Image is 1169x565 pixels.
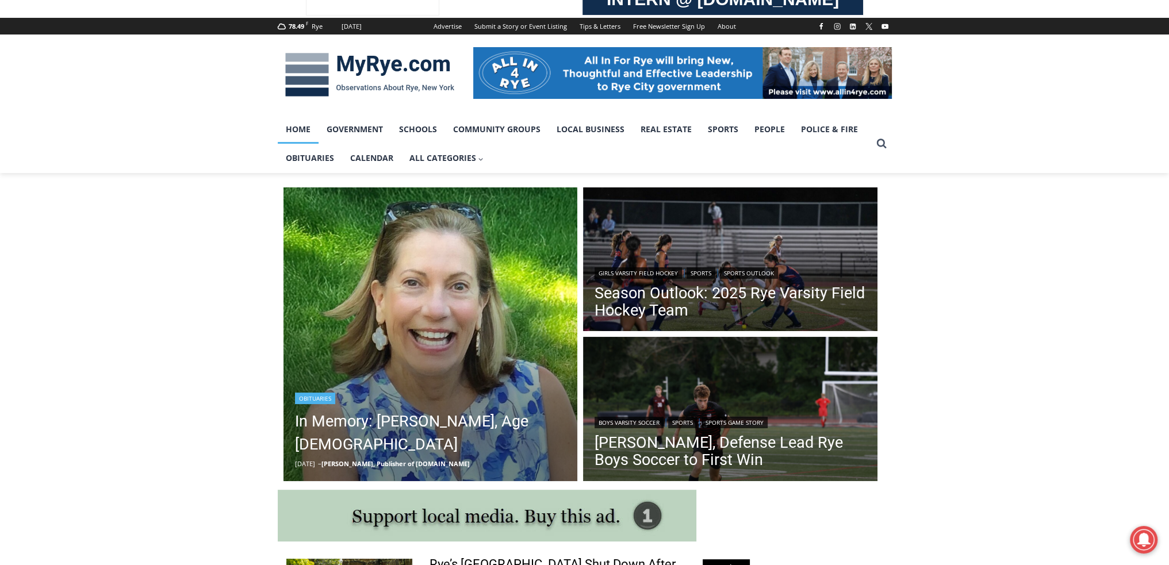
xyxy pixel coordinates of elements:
[595,414,866,428] div: | |
[573,18,627,34] a: Tips & Letters
[746,115,793,144] a: People
[627,18,711,34] a: Free Newsletter Sign Up
[319,115,391,144] a: Government
[468,18,573,34] a: Submit a Story or Event Listing
[278,45,462,105] img: MyRye.com
[318,459,321,468] span: –
[595,285,866,319] a: Season Outlook: 2025 Rye Varsity Field Hockey Team
[295,459,315,468] time: [DATE]
[277,112,557,143] a: Intern @ [DOMAIN_NAME]
[342,21,362,32] div: [DATE]
[700,115,746,144] a: Sports
[595,417,664,428] a: Boys Varsity Soccer
[3,118,113,162] span: Open Tues. - Sun. [PHONE_NUMBER]
[445,115,549,144] a: Community Groups
[278,115,871,173] nav: Primary Navigation
[427,18,742,34] nav: Secondary Navigation
[830,20,844,33] a: Instagram
[278,490,696,541] img: support local media, buy this ad
[583,337,877,484] a: Read More Cox, Defense Lead Rye Boys Soccer to First Win
[118,72,169,137] div: "Chef [PERSON_NAME] omakase menu is nirvana for lovers of great Japanese food."
[401,144,492,172] button: Child menu of All Categories
[342,144,401,172] a: Calendar
[687,267,715,279] a: Sports
[878,20,892,33] a: YouTube
[473,47,892,99] img: All in for Rye
[295,393,335,404] a: Obituaries
[595,265,866,279] div: | |
[583,187,877,335] a: Read More Season Outlook: 2025 Rye Varsity Field Hockey Team
[702,417,768,428] a: Sports Game Story
[301,114,533,140] span: Intern @ [DOMAIN_NAME]
[1,116,116,143] a: Open Tues. - Sun. [PHONE_NUMBER]
[289,22,304,30] span: 78.49
[306,20,308,26] span: F
[871,133,892,154] button: View Search Form
[595,267,682,279] a: Girls Varsity Field Hockey
[427,18,468,34] a: Advertise
[793,115,866,144] a: Police & Fire
[711,18,742,34] a: About
[278,115,319,144] a: Home
[583,337,877,484] img: (PHOTO: Rye Boys Soccer's Lex Cox (#23) dribbling againt Tappan Zee on Thursday, September 4. Cre...
[814,20,828,33] a: Facebook
[595,434,866,468] a: [PERSON_NAME], Defense Lead Rye Boys Soccer to First Win
[283,187,578,482] a: Read More In Memory: Maryanne Bardwil Lynch, Age 72
[846,20,860,33] a: Linkedin
[312,21,323,32] div: Rye
[668,417,697,428] a: Sports
[549,115,633,144] a: Local Business
[862,20,876,33] a: X
[283,187,578,482] img: Obituary - Maryanne Bardwil Lynch IMG_5518
[295,410,566,456] a: In Memory: [PERSON_NAME], Age [DEMOGRAPHIC_DATA]
[583,187,877,335] img: (PHOTO: Rye Varsity Field Hockey Head Coach Kelly Vegliante has named senior captain Kate Morreal...
[633,115,700,144] a: Real Estate
[278,144,342,172] a: Obituaries
[391,115,445,144] a: Schools
[290,1,543,112] div: Apply Now <> summer and RHS senior internships available
[321,459,470,468] a: [PERSON_NAME], Publisher of [DOMAIN_NAME]
[720,267,778,279] a: Sports Outlook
